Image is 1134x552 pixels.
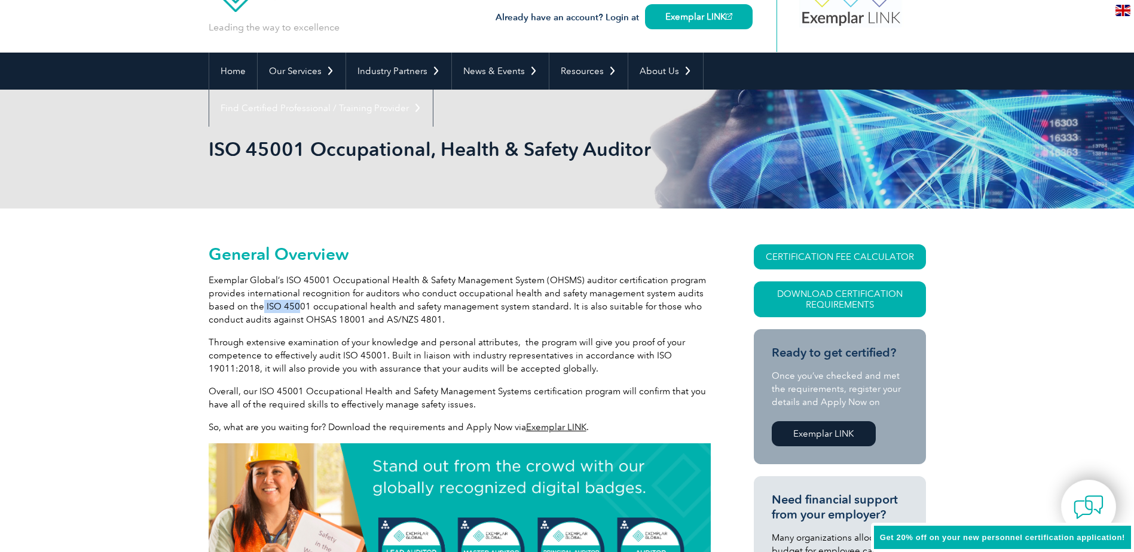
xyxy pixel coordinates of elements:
[726,13,732,20] img: open_square.png
[1074,492,1104,522] img: contact-chat.png
[209,274,711,326] p: Exemplar Global’s ISO 45001 Occupational Health & Safety Management System (OHSMS) auditor certif...
[258,53,346,90] a: Our Services
[1115,5,1130,16] img: en
[772,421,876,446] a: Exemplar LINK
[880,533,1125,542] span: Get 20% off on your new personnel certification application!
[209,244,711,263] h2: General Overview
[209,137,668,161] h1: ISO 45001 Occupational, Health & Safety Auditor
[209,336,711,375] p: Through extensive examination of your knowledge and personal attributes, the program will give yo...
[628,53,703,90] a: About Us
[645,4,753,29] a: Exemplar LINK
[209,385,711,411] p: Overall, our ISO 45001 Occupational Health and Safety Management Systems certification program wi...
[209,53,257,90] a: Home
[209,90,433,127] a: Find Certified Professional / Training Provider
[209,421,711,434] p: So, what are you waiting for? Download the requirements and Apply Now via .
[772,492,908,522] h3: Need financial support from your employer?
[452,53,549,90] a: News & Events
[772,345,908,360] h3: Ready to get certified?
[772,369,908,409] p: Once you’ve checked and met the requirements, register your details and Apply Now on
[549,53,628,90] a: Resources
[754,244,926,269] a: CERTIFICATION FEE CALCULATOR
[754,281,926,317] a: Download Certification Requirements
[496,10,753,25] h3: Already have an account? Login at
[526,422,586,433] a: Exemplar LINK
[209,21,340,34] p: Leading the way to excellence
[346,53,451,90] a: Industry Partners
